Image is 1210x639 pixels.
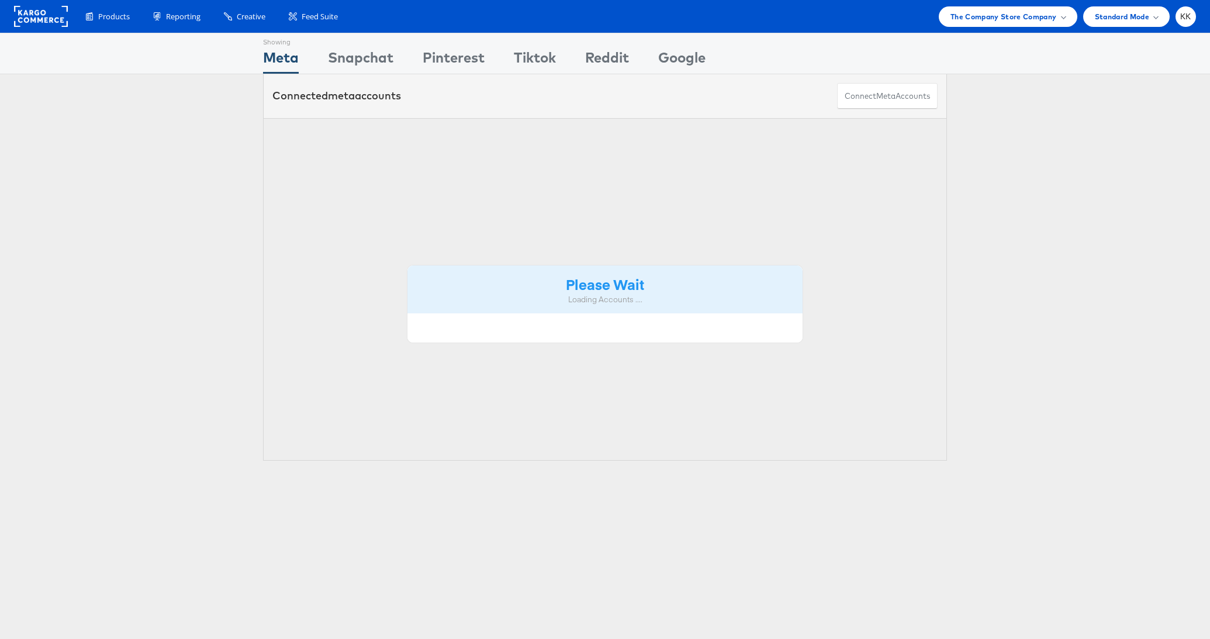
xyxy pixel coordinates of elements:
div: Meta [263,47,299,74]
div: Showing [263,33,299,47]
span: Creative [237,11,265,22]
div: Reddit [585,47,629,74]
div: Tiktok [514,47,556,74]
span: KK [1180,13,1191,20]
div: Google [658,47,706,74]
span: Standard Mode [1095,11,1149,23]
span: Feed Suite [302,11,338,22]
button: ConnectmetaAccounts [837,83,938,109]
div: Snapchat [328,47,393,74]
span: The Company Store Company [950,11,1057,23]
div: Loading Accounts .... [416,294,794,305]
strong: Please Wait [566,274,644,293]
span: Products [98,11,130,22]
span: meta [328,89,355,102]
div: Pinterest [423,47,485,74]
div: Connected accounts [272,88,401,103]
span: Reporting [166,11,200,22]
span: meta [876,91,896,102]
